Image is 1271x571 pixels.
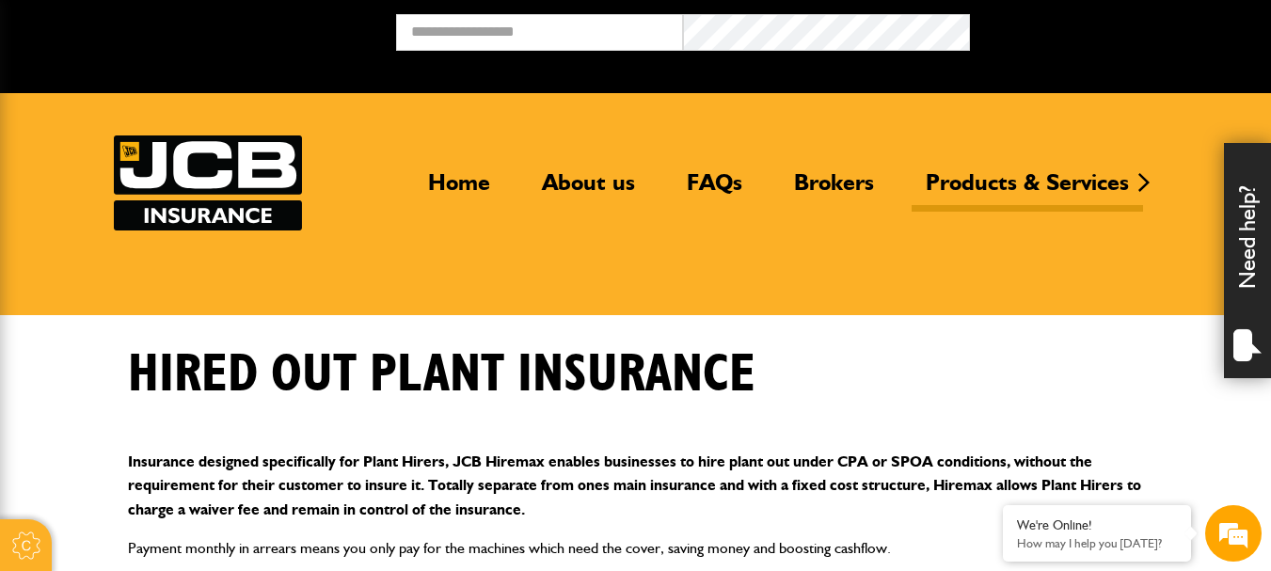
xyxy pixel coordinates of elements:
div: Need help? [1224,143,1271,378]
h1: Hired out plant insurance [128,343,755,406]
a: Brokers [780,168,888,212]
a: FAQs [673,168,756,212]
a: JCB Insurance Services [114,135,302,230]
div: We're Online! [1017,517,1177,533]
a: Home [414,168,504,212]
a: Products & Services [912,168,1143,212]
p: Payment monthly in arrears means you only pay for the machines which need the cover, saving money... [128,536,1144,561]
a: About us [528,168,649,212]
p: Insurance designed specifically for Plant Hirers, JCB Hiremax enables businesses to hire plant ou... [128,450,1144,522]
button: Broker Login [970,14,1257,43]
img: JCB Insurance Services logo [114,135,302,230]
p: How may I help you today? [1017,536,1177,550]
